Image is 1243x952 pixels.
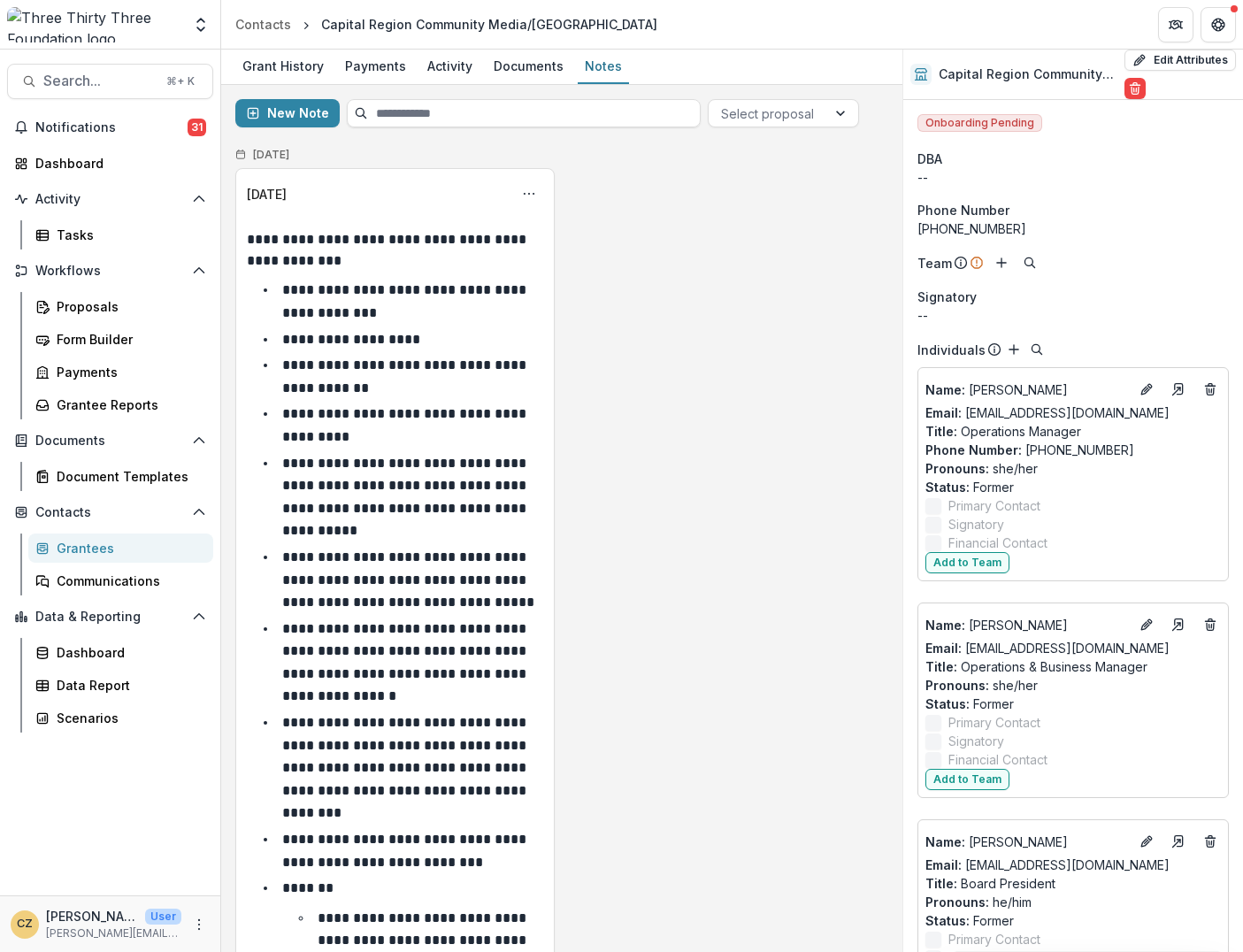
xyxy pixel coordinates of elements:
[7,113,213,142] button: Notifications31
[917,114,1042,132] span: Onboarding Pending
[991,252,1012,273] button: Add
[247,185,287,203] div: [DATE]
[57,395,199,414] div: Grantee Reports
[925,659,957,674] span: Title :
[917,150,942,168] span: DBA
[1019,252,1040,273] button: Search
[925,894,989,910] span: Pronouns :
[7,257,213,285] button: Open Workflows
[948,713,1040,732] span: Primary Contact
[28,220,213,250] a: Tasks
[235,50,331,84] a: Grant History
[321,15,657,34] div: Capital Region Community Media/[GEOGRAPHIC_DATA]
[487,53,571,79] div: Documents
[7,498,213,526] button: Open Contacts
[28,638,213,667] a: Dashboard
[925,422,1221,441] p: Operations Manager
[1124,50,1236,71] button: Edit Attributes
[57,467,199,486] div: Document Templates
[925,676,1221,695] p: she/her
[917,254,952,273] p: Team
[145,909,181,925] p: User
[917,288,977,306] span: Signatory
[7,7,181,42] img: Three Thirty Three Foundation logo
[57,226,199,244] div: Tasks
[338,53,413,79] div: Payments
[338,50,413,84] a: Payments
[1164,827,1193,856] a: Go to contact
[57,539,199,557] div: Grantees
[925,424,957,439] span: Title :
[35,192,185,207] span: Activity
[7,426,213,455] button: Open Documents
[939,67,1117,82] h2: Capital Region Community Media/[GEOGRAPHIC_DATA]
[188,914,210,935] button: More
[925,678,989,693] span: Pronouns :
[578,50,629,84] a: Notes
[925,442,1022,457] span: Phone Number :
[1136,831,1157,852] button: Edit
[28,703,213,733] a: Scenarios
[515,180,543,208] button: Options
[28,534,213,563] a: Grantees
[1164,610,1193,639] a: Go to contact
[925,459,1221,478] p: she/her
[35,434,185,449] span: Documents
[1136,614,1157,635] button: Edit
[235,15,291,34] div: Contacts
[28,357,213,387] a: Payments
[7,64,213,99] button: Search...
[925,769,1009,790] button: Add to Team
[188,7,213,42] button: Open entity switcher
[28,462,213,491] a: Document Templates
[917,219,1229,238] div: [PHONE_NUMBER]
[948,732,1004,750] span: Signatory
[28,566,213,595] a: Communications
[46,907,138,925] p: [PERSON_NAME]
[925,913,970,928] span: Status :
[925,618,965,633] span: Name :
[925,380,1129,399] a: Name: [PERSON_NAME]
[925,639,1170,657] a: Email: [EMAIL_ADDRESS][DOMAIN_NAME]
[7,603,213,631] button: Open Data & Reporting
[925,641,962,656] span: Email:
[1003,339,1024,360] button: Add
[57,572,199,590] div: Communications
[925,461,989,476] span: Pronouns :
[948,496,1040,515] span: Primary Contact
[1164,375,1193,403] a: Go to contact
[1200,379,1221,400] button: Deletes
[35,264,185,279] span: Workflows
[188,119,206,136] span: 31
[1124,78,1146,99] button: Delete
[57,297,199,316] div: Proposals
[35,505,185,520] span: Contacts
[1201,7,1236,42] button: Get Help
[917,201,1009,219] span: Phone Number
[420,53,480,79] div: Activity
[1026,339,1047,360] button: Search
[57,363,199,381] div: Payments
[925,403,1170,422] a: Email: [EMAIL_ADDRESS][DOMAIN_NAME]
[57,330,199,349] div: Form Builder
[925,616,1129,634] p: [PERSON_NAME]
[948,515,1004,534] span: Signatory
[28,292,213,321] a: Proposals
[228,12,664,37] nav: breadcrumb
[35,120,188,135] span: Notifications
[57,643,199,662] div: Dashboard
[925,893,1221,911] p: he/him
[17,918,33,930] div: Christine Zachai
[57,709,199,727] div: Scenarios
[925,911,1221,930] p: Former
[925,657,1221,676] p: Operations & Business Manager
[420,50,480,84] a: Activity
[43,73,156,89] span: Search...
[1200,831,1221,852] button: Deletes
[925,695,1221,713] p: Former
[28,390,213,419] a: Grantee Reports
[925,833,1129,851] a: Name: [PERSON_NAME]
[917,306,1229,325] div: --
[925,478,1221,496] p: Former
[948,750,1047,769] span: Financial Contact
